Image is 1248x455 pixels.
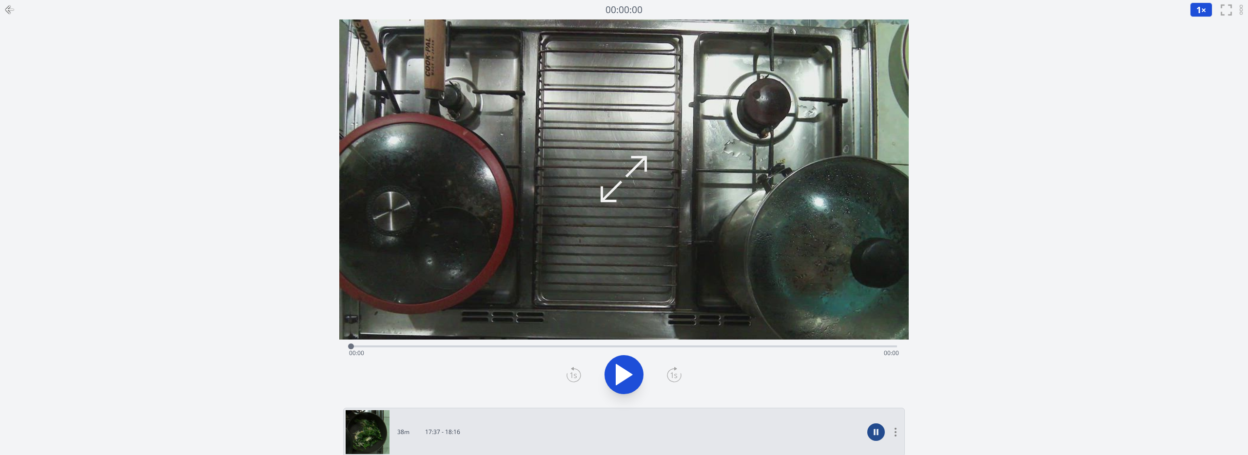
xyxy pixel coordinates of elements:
img: 251014103821_thumb.jpeg [346,410,390,454]
span: 00:00 [884,349,899,357]
button: 1× [1190,2,1212,17]
p: 38m [397,428,409,436]
a: 00:00:00 [605,3,643,17]
span: 1 [1196,4,1201,16]
p: 17:37 - 18:16 [425,428,460,436]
